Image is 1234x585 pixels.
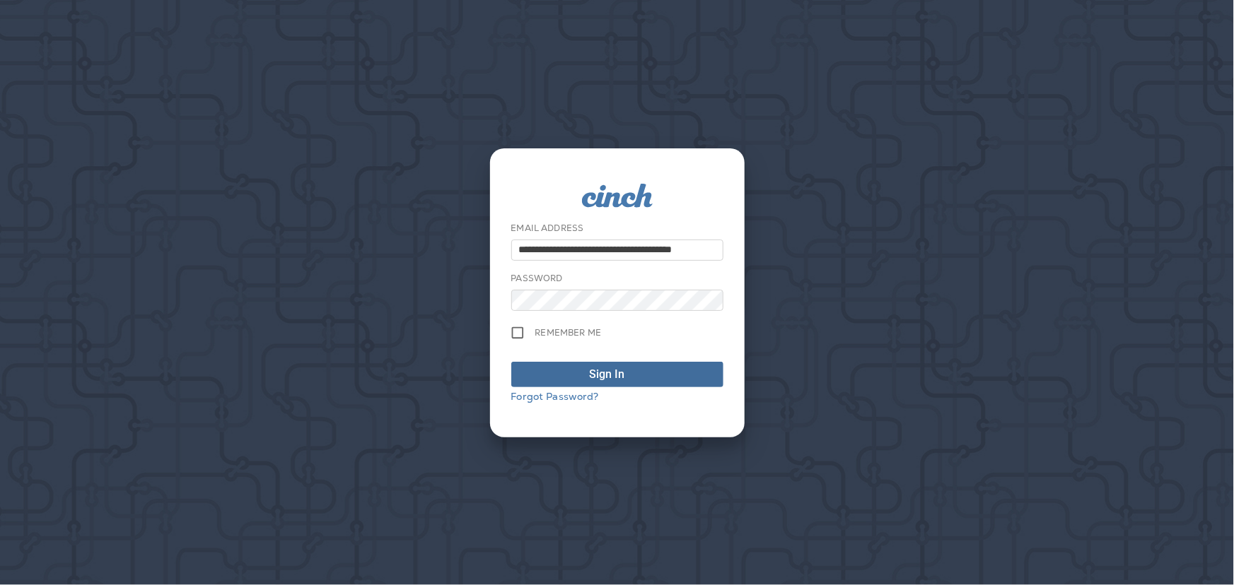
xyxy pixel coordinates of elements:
div: Sign In [590,366,625,383]
a: Forgot Password? [511,390,599,403]
button: Sign In [511,362,723,387]
label: Password [511,273,563,284]
span: Remember me [535,327,602,338]
label: Email Address [511,223,584,234]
